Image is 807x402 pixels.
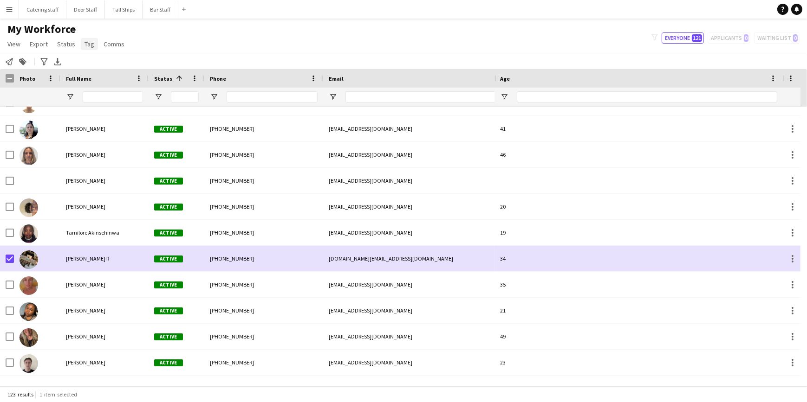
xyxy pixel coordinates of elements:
[85,40,94,48] span: Tag
[495,324,783,349] div: 49
[210,93,218,101] button: Open Filter Menu
[4,38,24,50] a: View
[66,177,105,184] span: [PERSON_NAME]
[66,359,105,366] span: [PERSON_NAME]
[204,298,323,323] div: [PHONE_NUMBER]
[204,376,323,401] div: [PHONE_NUMBER]
[204,168,323,193] div: [PHONE_NUMBER]
[100,38,128,50] a: Comms
[154,333,183,340] span: Active
[495,142,783,167] div: 46
[19,0,66,19] button: Catering staff
[329,93,337,101] button: Open Filter Menu
[7,22,76,36] span: My Workforce
[154,75,172,82] span: Status
[210,75,226,82] span: Phone
[154,204,183,211] span: Active
[104,40,124,48] span: Comms
[495,376,783,401] div: 32
[20,354,38,373] img: Tom Corkey
[39,56,50,67] app-action-btn: Advanced filters
[495,298,783,323] div: 21
[662,32,704,44] button: Everyone121
[495,350,783,375] div: 23
[105,0,143,19] button: Tall Ships
[323,116,509,141] div: [EMAIL_ADDRESS][DOMAIN_NAME]
[52,56,63,67] app-action-btn: Export XLSX
[66,281,105,288] span: [PERSON_NAME]
[4,56,15,67] app-action-btn: Notify workforce
[66,307,105,314] span: [PERSON_NAME]
[204,142,323,167] div: [PHONE_NUMBER]
[154,307,183,314] span: Active
[143,0,178,19] button: Bar Staff
[323,324,509,349] div: [EMAIL_ADDRESS][DOMAIN_NAME]
[154,281,183,288] span: Active
[20,75,35,82] span: Photo
[20,224,38,243] img: Tamilore Akinsehinwa
[20,328,38,347] img: Teresa Massie
[495,246,783,271] div: 34
[154,230,183,236] span: Active
[20,198,38,217] img: Suhan Pahari
[323,350,509,375] div: [EMAIL_ADDRESS][DOMAIN_NAME]
[692,34,702,42] span: 121
[57,40,75,48] span: Status
[323,298,509,323] div: [EMAIL_ADDRESS][DOMAIN_NAME]
[20,250,38,269] img: Tanya R
[171,91,199,102] input: Status Filter Input
[20,276,38,295] img: Tanya Rennie
[495,220,783,245] div: 19
[66,333,105,340] span: [PERSON_NAME]
[204,272,323,297] div: [PHONE_NUMBER]
[323,194,509,219] div: [EMAIL_ADDRESS][DOMAIN_NAME]
[154,255,183,262] span: Active
[66,203,105,210] span: [PERSON_NAME]
[154,93,163,101] button: Open Filter Menu
[20,302,38,321] img: Temidayo Ajidahun
[204,324,323,349] div: [PHONE_NUMBER]
[323,142,509,167] div: [EMAIL_ADDRESS][DOMAIN_NAME]
[495,116,783,141] div: 41
[154,152,183,159] span: Active
[66,255,109,262] span: [PERSON_NAME] R
[154,178,183,185] span: Active
[517,91,777,102] input: Age Filter Input
[39,391,77,398] span: 1 item selected
[204,194,323,219] div: [PHONE_NUMBER]
[66,93,74,101] button: Open Filter Menu
[495,272,783,297] div: 35
[204,116,323,141] div: [PHONE_NUMBER]
[154,359,183,366] span: Active
[500,75,510,82] span: Age
[66,125,105,132] span: [PERSON_NAME]
[204,350,323,375] div: [PHONE_NUMBER]
[204,246,323,271] div: [PHONE_NUMBER]
[66,75,91,82] span: Full Name
[83,91,143,102] input: Full Name Filter Input
[26,38,52,50] a: Export
[66,151,105,158] span: [PERSON_NAME]
[323,246,509,271] div: [DOMAIN_NAME][EMAIL_ADDRESS][DOMAIN_NAME]
[323,168,509,193] div: [EMAIL_ADDRESS][DOMAIN_NAME]
[53,38,79,50] a: Status
[20,121,38,139] img: Srijana Pahari
[7,40,20,48] span: View
[66,0,105,19] button: Door Staff
[154,126,183,133] span: Active
[323,272,509,297] div: [EMAIL_ADDRESS][DOMAIN_NAME]
[500,93,508,101] button: Open Filter Menu
[323,220,509,245] div: [EMAIL_ADDRESS][DOMAIN_NAME]
[20,147,38,165] img: Stacey Corbett
[81,38,98,50] a: Tag
[30,40,48,48] span: Export
[204,220,323,245] div: [PHONE_NUMBER]
[66,229,119,236] span: Tamilore Akinsehinwa
[323,376,509,401] div: [EMAIL_ADDRESS][DOMAIN_NAME]
[17,56,28,67] app-action-btn: Add to tag
[227,91,318,102] input: Phone Filter Input
[329,75,344,82] span: Email
[345,91,503,102] input: Email Filter Input
[495,194,783,219] div: 20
